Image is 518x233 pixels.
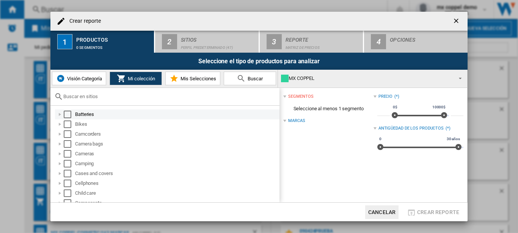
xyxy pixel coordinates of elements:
md-checkbox: Select [64,150,75,158]
div: 1 [57,34,72,49]
md-checkbox: Select [64,180,75,187]
div: Reporte [286,34,360,42]
button: Buscar [224,72,276,85]
div: Precio [378,94,392,100]
div: Productos [76,34,151,42]
div: 4 [371,34,386,49]
h4: Crear reporte [66,17,101,25]
div: Sitios [181,34,256,42]
button: Mi colección [110,72,162,85]
div: Components [75,199,278,207]
span: Visión Categoría [65,76,102,81]
div: Bikes [75,120,278,128]
div: Cases and covers [75,170,278,177]
div: Child care [75,189,278,197]
button: Visión Categoría [52,72,106,85]
div: Camera bags [75,140,278,148]
input: Buscar en sitios [63,94,276,99]
div: 3 [267,34,282,49]
span: 10000$ [431,104,447,110]
md-checkbox: Select [64,111,75,118]
div: Matriz de precios [286,42,360,50]
ng-md-icon: getI18NText('BUTTONS.CLOSE_DIALOG') [452,17,461,26]
div: Antigüedad de los productos [378,125,444,131]
div: 0 segmentos [76,42,151,50]
div: Perfil predeterminado (47) [181,42,256,50]
div: Marcas [288,118,305,124]
md-checkbox: Select [64,120,75,128]
img: wiser-icon-blue.png [56,74,65,83]
button: 4 Opciones [364,31,468,53]
button: 1 Productos 0 segmentos [50,31,155,53]
span: Crear reporte [417,209,459,215]
span: 0$ [392,104,399,110]
md-checkbox: Select [64,130,75,138]
div: MX COPPEL [281,73,452,84]
md-checkbox: Select [64,140,75,148]
md-checkbox: Select [64,199,75,207]
md-checkbox: Select [64,160,75,167]
button: 2 Sitios Perfil predeterminado (47) [155,31,259,53]
button: 3 Reporte Matriz de precios [260,31,364,53]
span: 30 años [446,136,461,142]
div: Cameras [75,150,278,158]
div: Opciones [390,34,465,42]
span: Mis Selecciones [179,76,216,81]
button: getI18NText('BUTTONS.CLOSE_DIALOG') [449,14,465,29]
div: Cellphones [75,180,278,187]
div: Camping [75,160,278,167]
md-checkbox: Select [64,189,75,197]
button: Cancelar [365,205,399,219]
div: 2 [162,34,177,49]
md-checkbox: Select [64,170,75,177]
button: Mis Selecciones [165,72,220,85]
span: Buscar [246,76,263,81]
div: Batteries [75,111,278,118]
div: segmentos [288,94,313,100]
span: 0 [378,136,383,142]
span: Mi colección [126,76,155,81]
span: Seleccione al menos 1 segmento [283,102,373,116]
div: Seleccione el tipo de productos para analizar [50,53,468,70]
button: Crear reporte [405,205,461,219]
div: Camcorders [75,130,278,138]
